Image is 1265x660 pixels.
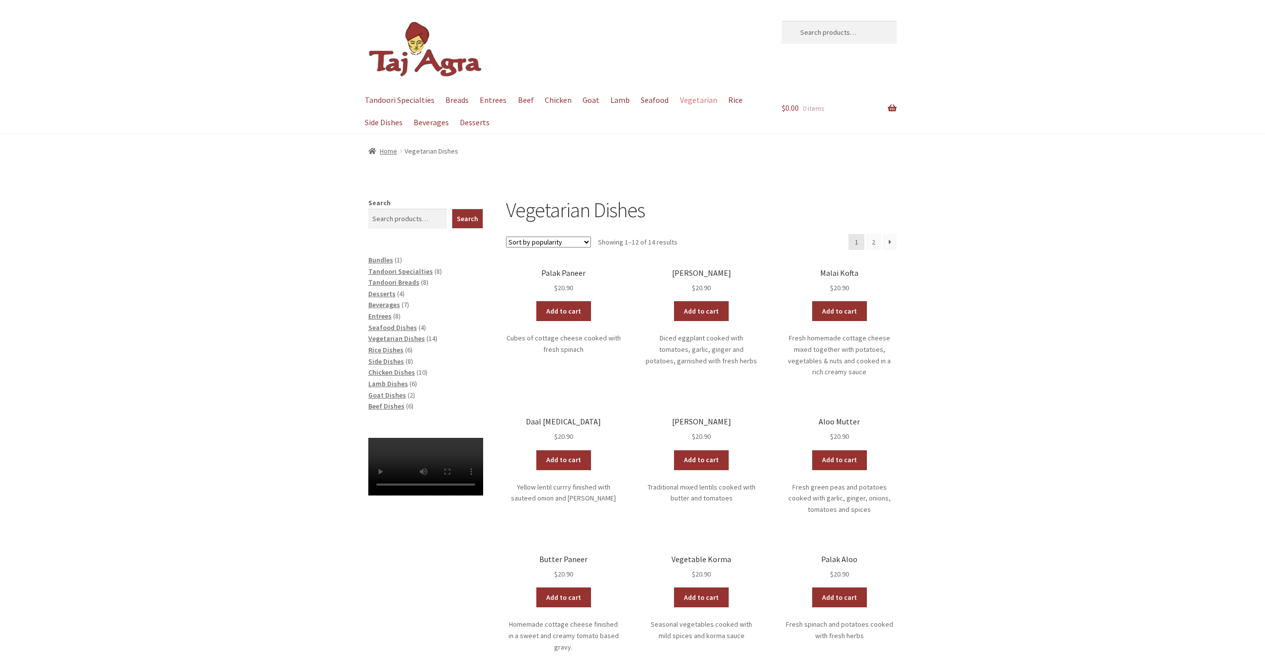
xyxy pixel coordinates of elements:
[421,323,424,332] span: 4
[368,255,393,264] a: Bundles
[368,334,425,343] a: Vegetarian Dishes
[782,268,897,278] h2: Malai Kofta
[554,432,573,441] bdi: 20.90
[644,268,759,278] h2: [PERSON_NAME]
[368,312,392,321] a: Entrees
[368,146,897,157] nav: breadcrumbs
[644,555,759,564] h2: Vegetable Korma
[412,379,415,388] span: 6
[408,402,412,411] span: 6
[360,111,408,134] a: Side Dishes
[606,89,635,111] a: Lamb
[368,391,406,400] a: Goat Dishes
[674,587,729,607] a: Add to cart: “Vegetable Korma”
[554,570,573,578] bdi: 20.90
[404,300,407,309] span: 7
[452,209,483,229] button: Search
[506,417,621,442] a: Daal [MEDICAL_DATA] $20.90
[368,278,420,287] a: Tandoori Breads
[782,482,897,515] p: Fresh green peas and potatoes cooked with garlic, ginger, onions, tomatoes and spices
[675,89,722,111] a: Vegetarian
[782,417,897,426] h2: Aloo Mutter
[506,619,621,653] p: Homemade cottage cheese finished in a sweet and creamy tomato based gravy.
[848,234,864,250] span: Page 1
[368,345,404,354] a: Rice Dishes
[395,312,399,321] span: 8
[782,103,785,113] span: $
[812,587,867,607] a: Add to cart: “Palak Aloo”
[692,283,695,292] span: $
[368,402,405,411] a: Beef Dishes
[803,104,825,113] span: 0 items
[782,619,897,641] p: Fresh spinach and potatoes cooked with fresh herbs
[506,268,621,294] a: Palak Paneer $20.90
[782,555,897,564] h2: Palak Aloo
[644,555,759,580] a: Vegetable Korma $20.90
[506,482,621,504] p: Yellow lentil currry finished with sauteed onion and [PERSON_NAME]
[848,234,897,250] nav: Product Pagination
[475,89,511,111] a: Entrees
[407,345,411,354] span: 6
[866,234,882,250] a: Page 2
[598,234,677,250] p: Showing 1–12 of 14 results
[644,268,759,294] a: [PERSON_NAME] $20.90
[397,255,400,264] span: 1
[536,587,591,607] a: Add to cart: “Butter Paneer”
[883,234,897,250] a: →
[368,21,483,78] img: Dickson | Taj Agra Indian Restaurant
[368,357,404,366] a: Side Dishes
[436,267,440,276] span: 8
[368,198,391,207] label: Search
[423,278,426,287] span: 8
[782,332,897,378] p: Fresh homemade cottage cheese mixed together with potatoes, vegetables & nuts and cooked in a ric...
[368,368,415,377] a: Chicken Dishes
[368,323,417,332] span: Seafood Dishes
[368,300,400,309] a: Beverages
[536,450,591,470] a: Add to cart: “Daal Tarka”
[782,268,897,294] a: Malai Kofta $20.90
[554,570,558,578] span: $
[782,103,799,113] span: 0.00
[441,89,474,111] a: Breads
[723,89,747,111] a: Rice
[368,267,433,276] a: Tandoori Specialties
[830,570,834,578] span: $
[674,301,729,321] a: Add to cart: “Aloo Bengan”
[830,432,834,441] span: $
[506,417,621,426] h2: Daal [MEDICAL_DATA]
[692,283,711,292] bdi: 20.90
[554,283,573,292] bdi: 20.90
[540,89,576,111] a: Chicken
[408,357,411,366] span: 8
[830,283,849,292] bdi: 20.90
[692,570,711,578] bdi: 20.90
[506,332,621,355] p: Cubes of cottage cheese cooked with fresh spinach
[636,89,674,111] a: Seafood
[513,89,538,111] a: Beef
[674,450,729,470] a: Add to cart: “Daal Makhani”
[410,391,413,400] span: 2
[506,237,591,247] select: Shop order
[368,209,447,229] input: Search products…
[644,417,759,426] h2: [PERSON_NAME]
[554,283,558,292] span: $
[644,619,759,641] p: Seasonal vegetables cooked with mild spices and korma sauce
[782,417,897,442] a: Aloo Mutter $20.90
[644,332,759,366] p: Diced eggplant cooked with tomatoes, garlic, ginger and potatoes, garnished with fresh herbs
[368,379,408,388] a: Lamb Dishes
[782,21,897,44] input: Search products…
[644,417,759,442] a: [PERSON_NAME] $20.90
[368,289,396,298] a: Desserts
